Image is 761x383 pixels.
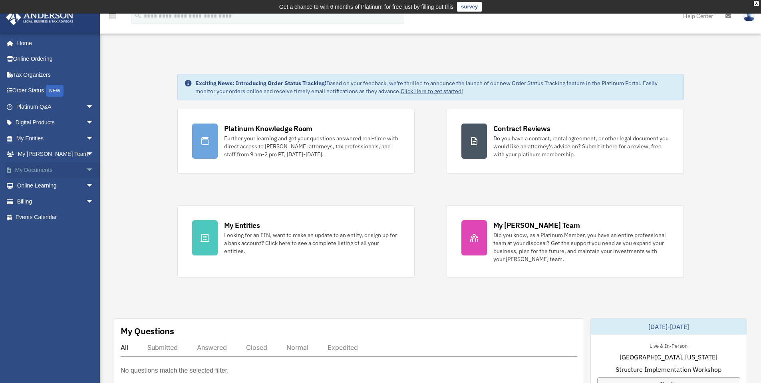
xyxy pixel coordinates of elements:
a: Contract Reviews Do you have a contract, rental agreement, or other legal document you would like... [447,109,684,174]
a: Home [6,35,102,51]
div: My [PERSON_NAME] Team [493,220,580,230]
span: arrow_drop_down [86,178,102,194]
div: Closed [246,343,267,351]
a: My Entities Looking for an EIN, want to make an update to an entity, or sign up for a bank accoun... [177,205,415,278]
a: Click Here to get started! [401,88,463,95]
div: My Entities [224,220,260,230]
div: Further your learning and get your questions answered real-time with direct access to [PERSON_NAM... [224,134,400,158]
span: arrow_drop_down [86,99,102,115]
div: Did you know, as a Platinum Member, you have an entire professional team at your disposal? Get th... [493,231,669,263]
div: Do you have a contract, rental agreement, or other legal document you would like an attorney's ad... [493,134,669,158]
span: arrow_drop_down [86,130,102,147]
a: My Entitiesarrow_drop_down [6,130,106,146]
a: Platinum Q&Aarrow_drop_down [6,99,106,115]
div: My Questions [121,325,174,337]
a: Online Ordering [6,51,106,67]
div: Platinum Knowledge Room [224,124,313,134]
div: All [121,343,128,351]
div: Contract Reviews [493,124,550,134]
span: Structure Implementation Workshop [616,365,721,374]
a: Billingarrow_drop_down [6,193,106,209]
div: Looking for an EIN, want to make an update to an entity, or sign up for a bank account? Click her... [224,231,400,255]
div: Based on your feedback, we're thrilled to announce the launch of our new Order Status Tracking fe... [195,79,677,95]
span: arrow_drop_down [86,162,102,178]
a: My [PERSON_NAME] Teamarrow_drop_down [6,146,106,162]
a: My [PERSON_NAME] Team Did you know, as a Platinum Member, you have an entire professional team at... [447,205,684,278]
a: Digital Productsarrow_drop_down [6,115,106,131]
a: Platinum Knowledge Room Further your learning and get your questions answered real-time with dire... [177,109,415,174]
span: arrow_drop_down [86,193,102,210]
i: search [133,11,142,20]
a: menu [108,14,117,21]
div: close [754,1,759,6]
a: Order StatusNEW [6,83,106,99]
div: Submitted [147,343,178,351]
div: Normal [286,343,308,351]
div: Live & In-Person [643,341,694,349]
a: Tax Organizers [6,67,106,83]
img: User Pic [743,10,755,22]
div: Expedited [328,343,358,351]
img: Anderson Advisors Platinum Portal [4,10,76,25]
p: No questions match the selected filter. [121,365,228,376]
span: arrow_drop_down [86,115,102,131]
a: Events Calendar [6,209,106,225]
div: NEW [46,85,64,97]
a: Online Learningarrow_drop_down [6,178,106,194]
span: [GEOGRAPHIC_DATA], [US_STATE] [620,352,717,362]
span: arrow_drop_down [86,146,102,163]
div: Answered [197,343,227,351]
a: survey [457,2,482,12]
strong: Exciting News: Introducing Order Status Tracking! [195,80,326,87]
i: menu [108,11,117,21]
div: [DATE]-[DATE] [591,319,747,335]
a: My Documentsarrow_drop_down [6,162,106,178]
div: Get a chance to win 6 months of Platinum for free just by filling out this [279,2,454,12]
